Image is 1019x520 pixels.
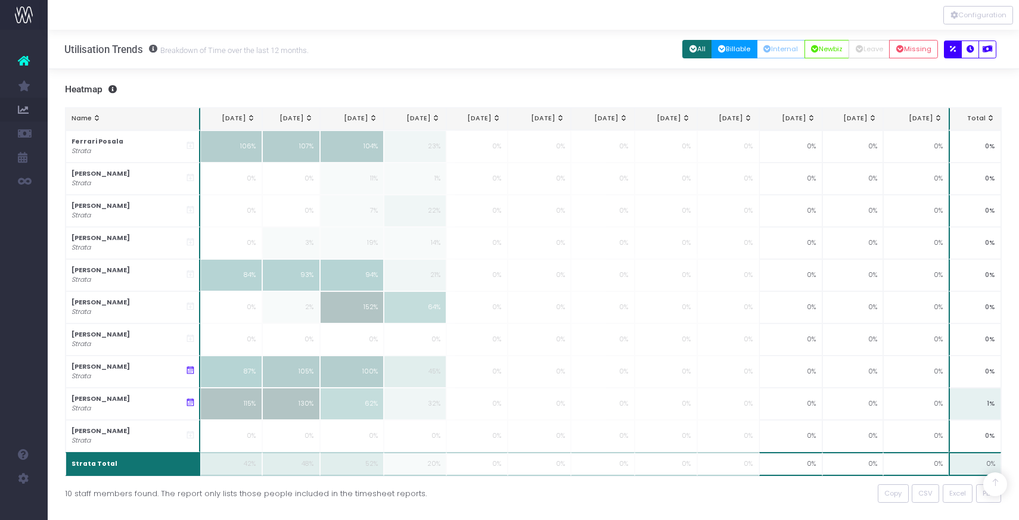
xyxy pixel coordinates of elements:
td: 0% [200,163,262,195]
i: Strata [72,372,91,381]
td: 0% [508,163,571,195]
div: Total [956,114,995,123]
td: 0% [635,452,697,476]
strong: [PERSON_NAME] [72,201,130,210]
span: PDF [983,488,995,499]
td: 0% [446,420,508,452]
td: 0% [883,388,949,420]
strong: Ferrari Posala [72,137,123,146]
i: Strata [72,340,91,349]
td: 0% [949,323,1001,356]
button: Leave [849,40,890,58]
td: 0% [635,259,697,291]
td: 0% [446,356,508,388]
td: 0% [571,323,634,356]
div: [DATE] [326,114,377,123]
td: 0% [508,227,571,259]
td: 0% [635,388,697,420]
td: 0% [262,163,319,195]
td: 7% [320,195,384,227]
td: 0% [200,291,262,323]
td: 0% [759,452,822,476]
button: Excel [943,484,973,503]
td: 0% [883,163,949,195]
td: 0% [508,130,571,163]
span: Excel [949,488,966,499]
td: 0% [508,356,571,388]
td: 0% [697,259,759,291]
td: 0% [759,195,822,227]
td: 0% [759,227,822,259]
td: 0% [822,356,884,388]
td: 0% [635,356,697,388]
td: 0% [446,130,508,163]
td: 0% [571,356,634,388]
th: Feb 26: activate to sort column ascending [697,108,759,131]
td: 3% [262,227,319,259]
td: 0% [635,227,697,259]
td: 0% [635,323,697,356]
td: 45% [384,356,446,388]
td: 84% [200,259,262,291]
td: 0% [508,323,571,356]
td: 0% [320,420,384,452]
td: 0% [697,227,759,259]
div: [DATE] [829,114,877,123]
td: 152% [320,291,384,323]
td: 0% [822,259,884,291]
td: 0% [697,163,759,195]
td: 0% [949,291,1001,323]
strong: [PERSON_NAME] [72,298,130,307]
strong: [PERSON_NAME] [72,394,130,403]
div: [DATE] [765,114,816,123]
td: 0% [446,163,508,195]
button: CSV [912,484,940,503]
td: 0% [822,163,884,195]
td: 20% [384,452,446,476]
td: 93% [262,259,319,291]
td: 107% [262,130,319,163]
div: [DATE] [207,114,256,123]
td: 0% [759,323,822,356]
td: 0% [446,452,508,476]
span: Copy [884,488,902,499]
td: 11% [320,163,384,195]
th: Jun 25: activate to sort column ascending [200,108,262,131]
td: 14% [384,227,446,259]
div: Name [72,114,193,123]
div: [DATE] [269,114,313,123]
td: 0% [508,195,571,227]
td: 0% [571,420,634,452]
td: 0% [571,291,634,323]
td: 0% [697,388,759,420]
td: 0% [883,259,949,291]
td: 0% [635,163,697,195]
td: 0% [697,420,759,452]
div: Vertical button group [943,6,1013,24]
strong: [PERSON_NAME] [72,169,130,178]
td: 0% [200,420,262,452]
th: Sep 25: activate to sort column ascending [384,108,446,131]
td: 0% [635,195,697,227]
td: 0% [262,195,319,227]
td: 0% [384,420,446,452]
td: 0% [571,259,634,291]
td: 0% [822,452,884,476]
th: Jul 25: activate to sort column ascending [262,108,319,131]
td: 0% [262,420,319,452]
th: Total: activate to sort column ascending [949,108,1001,131]
td: 106% [200,130,262,163]
td: 0% [571,452,634,476]
td: 0% [446,227,508,259]
th: Mar 26: activate to sort column ascending [759,108,822,131]
td: 0% [883,420,949,452]
td: 104% [320,130,384,163]
td: 0% [571,195,634,227]
button: Newbiz [804,40,850,58]
strong: [PERSON_NAME] [72,426,130,435]
th: Nov 25: activate to sort column ascending [508,108,571,131]
td: 0% [822,388,884,420]
i: Strata [72,404,91,413]
small: Breakdown of Time over the last 12 months. [157,43,309,55]
td: 0% [446,291,508,323]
